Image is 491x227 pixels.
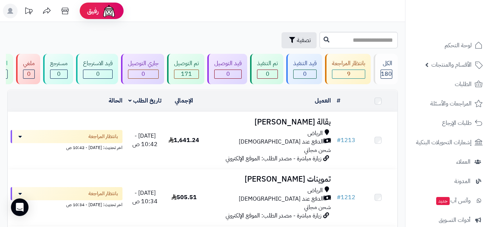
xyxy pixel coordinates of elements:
a: #1212 [337,193,355,202]
span: إشعارات التحويلات البنكية [416,137,472,148]
span: الرياض [307,129,323,138]
a: تاريخ الطلب [128,96,162,105]
div: جاري التوصيل [128,59,159,68]
span: [DATE] - 10:42 ص [132,131,158,149]
span: الطلبات [455,79,472,89]
div: 0 [294,70,316,78]
span: 0 [27,70,31,78]
div: تم التنفيذ [257,59,278,68]
div: 9 [332,70,365,78]
span: [DATE] - 10:34 ص [132,189,158,206]
div: 0 [215,70,241,78]
a: مسترجع 0 [42,54,75,84]
span: 0 [266,70,269,78]
span: بانتظار المراجعة [88,190,118,197]
a: الكل180 [372,54,399,84]
span: زيارة مباشرة - مصدر الطلب: الموقع الإلكتروني [226,211,321,220]
div: مسترجع [50,59,68,68]
a: طلبات الإرجاع [410,114,487,132]
span: 505.51 [171,193,197,202]
span: زيارة مباشرة - مصدر الطلب: الموقع الإلكتروني [226,154,321,163]
div: Open Intercom Messenger [11,198,29,216]
div: اخر تحديث: [DATE] - 10:42 ص [11,143,122,151]
a: وآتس آبجديد [410,192,487,209]
span: # [337,136,341,145]
span: 0 [226,70,230,78]
a: تحديثات المنصة [19,4,38,20]
img: ai-face.png [102,4,116,18]
div: 0 [257,70,277,78]
a: قيد التوصيل 0 [206,54,249,84]
span: لوحة التحكم [445,40,472,51]
span: المدونة [454,176,471,186]
a: جاري التوصيل 0 [120,54,166,84]
span: 180 [381,70,392,78]
span: 0 [141,70,145,78]
a: بانتظار المراجعة 9 [324,54,372,84]
div: الكل [381,59,392,68]
a: قيد التنفيذ 0 [285,54,324,84]
span: 1,641.24 [169,136,199,145]
span: تصفية [297,36,311,45]
span: 171 [181,70,192,78]
span: شحن مجاني [304,146,331,155]
a: إشعارات التحويلات البنكية [410,134,487,151]
span: وآتس آب [435,196,471,206]
a: العملاء [410,153,487,171]
span: رفيق [87,7,99,15]
div: 171 [174,70,199,78]
span: جديد [436,197,450,205]
div: 0 [83,70,112,78]
a: #1213 [337,136,355,145]
a: لوحة التحكم [410,37,487,54]
span: 0 [303,70,307,78]
span: 0 [57,70,61,78]
a: تم التوصيل 171 [166,54,206,84]
a: الحالة [109,96,122,105]
span: المراجعات والأسئلة [430,98,472,109]
a: العميل [315,96,331,105]
h3: بقالة [PERSON_NAME] [206,118,331,126]
a: المراجعات والأسئلة [410,95,487,112]
span: الرياض [307,186,323,195]
a: الإجمالي [175,96,193,105]
a: الطلبات [410,75,487,93]
div: قيد التنفيذ [293,59,317,68]
span: بانتظار المراجعة [88,133,118,140]
div: 0 [23,70,34,78]
div: 0 [128,70,158,78]
a: تم التنفيذ 0 [249,54,285,84]
div: قيد التوصيل [214,59,242,68]
a: قيد الاسترجاع 0 [75,54,120,84]
span: العملاء [456,157,471,167]
span: # [337,193,341,202]
span: 9 [347,70,351,78]
button: تصفية [282,32,317,48]
div: قيد الاسترجاع [83,59,113,68]
img: logo-2.png [441,15,484,31]
div: 0 [50,70,67,78]
div: تم التوصيل [174,59,199,68]
span: شحن مجاني [304,203,331,212]
h3: تموينات [PERSON_NAME] [206,175,331,183]
span: 0 [96,70,100,78]
span: الدفع عند [DEMOGRAPHIC_DATA] [239,138,324,146]
div: بانتظار المراجعة [332,59,365,68]
span: أدوات التسويق [439,215,471,225]
div: ملغي [23,59,35,68]
div: اخر تحديث: [DATE] - 10:34 ص [11,200,122,208]
a: ملغي 0 [15,54,42,84]
span: الأقسام والمنتجات [431,60,472,70]
a: المدونة [410,172,487,190]
a: # [337,96,340,105]
span: طلبات الإرجاع [442,118,472,128]
span: الدفع عند [DEMOGRAPHIC_DATA] [239,195,324,203]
